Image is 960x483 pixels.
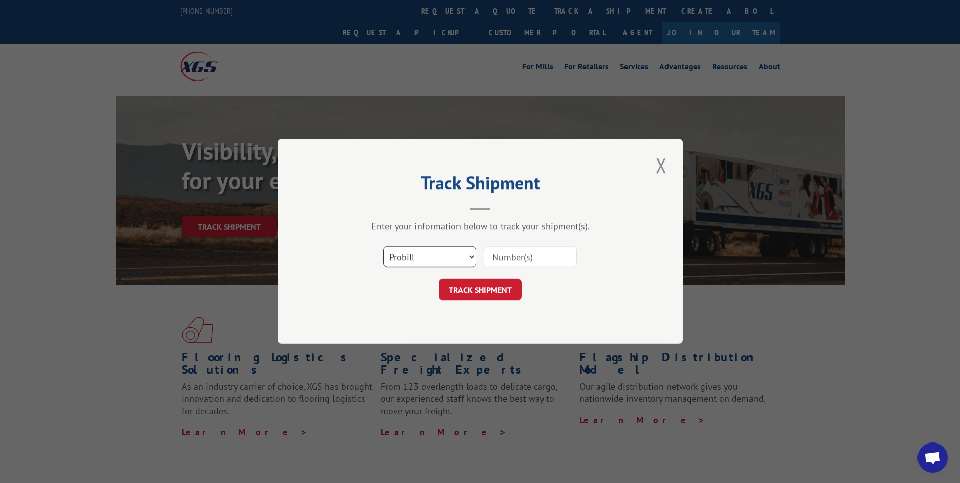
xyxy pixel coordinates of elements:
h2: Track Shipment [328,176,632,195]
button: TRACK SHIPMENT [439,279,522,301]
a: Open chat [917,442,948,473]
input: Number(s) [484,247,577,268]
button: Close modal [653,151,670,179]
div: Enter your information below to track your shipment(s). [328,221,632,232]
